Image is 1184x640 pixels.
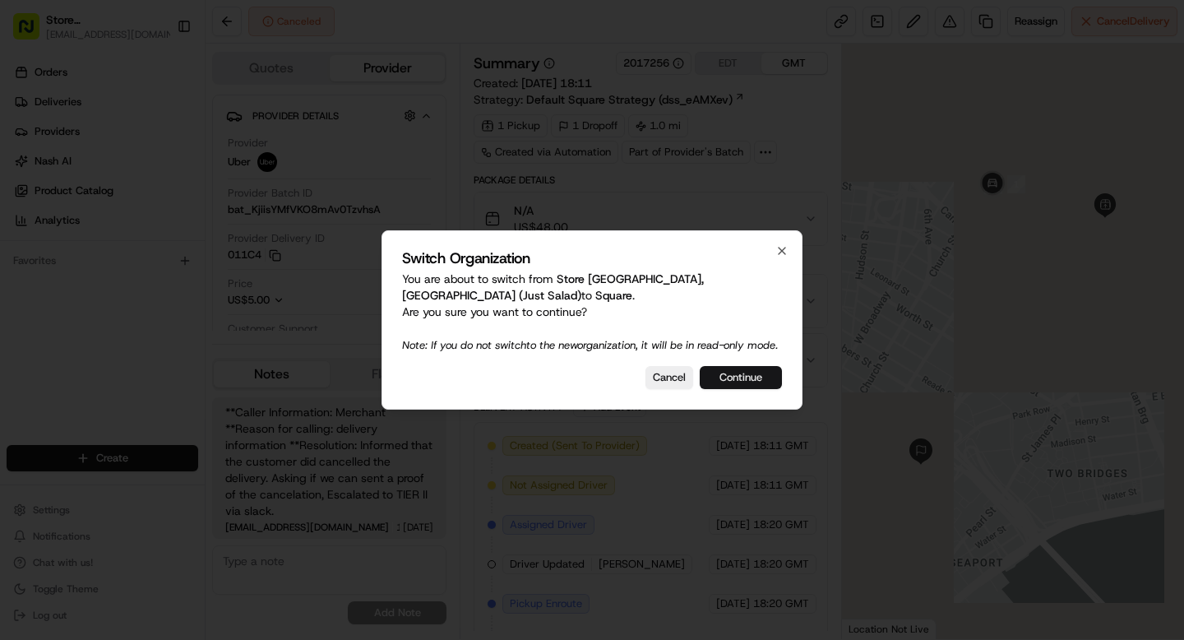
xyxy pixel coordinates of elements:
button: Continue [700,366,782,389]
h2: Switch Organization [402,251,782,266]
span: Note: If you do not switch to the new organization, it will be in read-only mode. [402,338,778,352]
span: Square [595,288,632,303]
button: Cancel [645,366,693,389]
p: You are about to switch from to . Are you sure you want to continue? [402,271,782,353]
